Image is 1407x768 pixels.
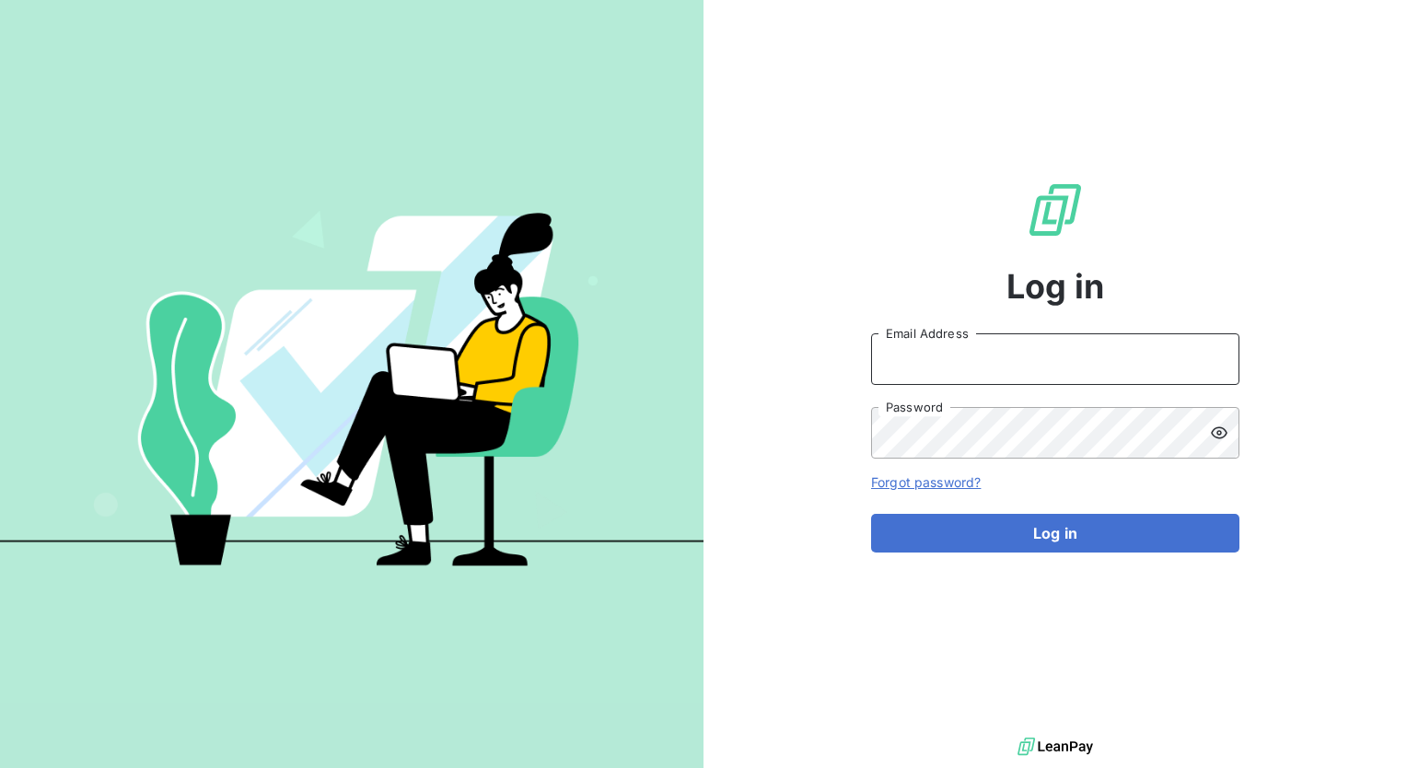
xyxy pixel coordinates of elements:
[871,333,1239,385] input: placeholder
[1017,733,1093,761] img: logo
[871,514,1239,553] button: Log in
[1026,180,1085,239] img: LeanPay Logo
[1006,262,1105,311] span: Log in
[871,474,981,490] a: Forgot password?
